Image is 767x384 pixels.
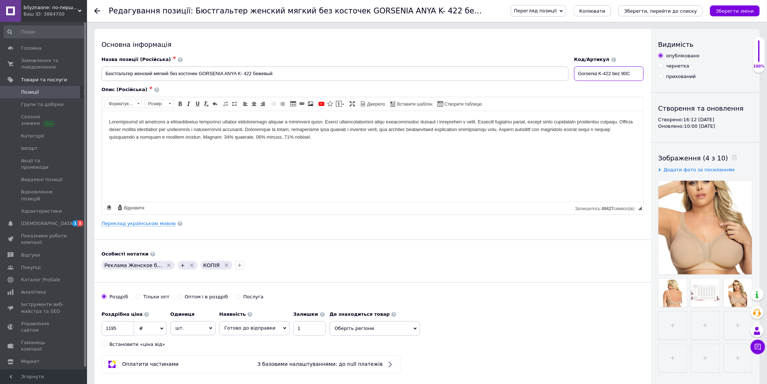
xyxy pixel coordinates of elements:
input: 0 [101,321,134,336]
span: Відновлення позицій [21,189,67,202]
span: Інструменти веб-майстра та SEO [21,301,67,314]
span: 1 [72,220,78,226]
b: Одиниця [170,311,195,317]
h1: Редагування позиції: Бюстгальтер женский мягкий без косточек GORSENIA ANYA K- 422 бежевый [109,7,501,15]
input: Наприклад, H&M жіноча сукня зелена 38 розмір вечірня максі з блискітками [101,66,569,81]
span: Відгуки [21,252,40,258]
div: 100% Якість заповнення [753,36,765,73]
span: Відновити [123,205,144,211]
a: Зробити резервну копію зараз [105,204,113,212]
div: Повернутися назад [94,8,100,14]
span: Вставити шаблон [396,101,433,107]
span: Показники роботи компанії [21,233,67,246]
a: По правому краю [259,100,267,108]
span: Групи та добірки [21,101,64,108]
button: Зберегти зміни [710,5,760,16]
a: Жирний (Ctrl+B) [176,100,184,108]
div: Оптом і в роздріб [185,294,228,300]
span: Код/Артикул [574,57,610,62]
a: Таблиця [289,100,297,108]
span: Замовлення та повідомлення [21,57,67,70]
span: Розмір [145,100,166,108]
span: 1 [78,220,83,226]
span: Назва позиції (Російська) [101,57,171,62]
span: Акції та промокоди [21,158,67,171]
b: Роздрібна ціна [101,311,142,317]
a: Відновити [116,204,145,212]
b: Особисті нотатки [101,251,149,257]
a: Вставити повідомлення [335,100,345,108]
i: Зберегти, перейти до списку [624,8,697,14]
span: Категорії [21,133,44,139]
span: З базовими налаштуваннями: до null платежів [257,361,383,367]
span: Готово до відправки [224,325,275,331]
span: + [181,262,185,268]
a: Додати відео з YouTube [318,100,326,108]
a: Збільшити відступ [278,100,286,108]
a: Вставити іконку [326,100,334,108]
input: Пошук [4,25,86,38]
div: Кiлькiсть символiв [575,204,638,211]
span: Характеристики [21,208,62,215]
b: Наявність [219,311,246,317]
a: Повернути (Ctrl+Z) [211,100,219,108]
span: Імпорт [21,145,38,152]
input: - [293,321,326,336]
a: Зображення [307,100,315,108]
a: Видалити форматування [202,100,210,108]
div: опубліковано [666,53,700,59]
span: Опис (Російська) [101,87,148,92]
a: Зменшити відступ [270,100,278,108]
svg: Видалити мітку [189,262,195,268]
span: Управління сайтом [21,320,67,334]
a: Вставити шаблон [389,100,434,108]
b: Де знаходиться товар [329,311,390,317]
a: Підкреслений (Ctrl+U) [194,100,202,108]
div: чернетка [666,63,689,69]
a: Вставити/Редагувати посилання (Ctrl+L) [298,100,306,108]
span: Головна [21,45,41,52]
span: ✱ [173,56,176,60]
button: Чат з покупцем [751,340,765,354]
span: Форматування [105,100,135,108]
span: 49427 [602,206,614,211]
div: Створення та оновлення [658,104,753,113]
span: Гаманець компанії [21,339,67,352]
span: Потягніть для зміни розмірів [638,207,642,210]
span: Сезонні знижки [21,114,67,127]
span: Оплатити частинами [122,361,179,367]
button: Копіювати [573,5,611,16]
span: КОПІЯ [203,262,220,268]
span: Позиції [21,89,39,95]
span: Товари та послуги [21,77,67,83]
span: Перегляд позиції [514,8,557,13]
a: По центру [250,100,258,108]
div: Оновлено: 10:00 [DATE] [658,123,753,130]
div: Основна інформація [101,40,644,49]
span: Каталог ProSale [21,277,60,283]
span: Видалені позиції [21,176,63,183]
button: Зберегти, перейти до списку [618,5,703,16]
div: Встановити «ціна від» [109,341,165,348]
svg: Видалити мітку [224,262,229,268]
div: Роздріб [109,294,128,300]
a: Форматування [105,99,142,108]
iframe: Редактор, 9A85A7F4-0D71-40B2-86E5-AB02629D1A1F [102,111,643,202]
div: прихований [666,73,696,80]
a: Курсив (Ctrl+I) [185,100,193,108]
span: Додати фото за посиланням [664,167,735,172]
div: Видимість [658,40,753,49]
span: Джерело [366,101,385,107]
span: ✱ [149,86,153,90]
a: Вставити/видалити маркований список [231,100,239,108]
div: 100% [753,64,765,69]
a: Створити таблицю [436,100,483,108]
span: [DEMOGRAPHIC_DATA] [21,220,75,227]
a: Розмір [144,99,174,108]
div: Послуга [243,294,264,300]
span: Оберіть регіони [329,321,420,336]
span: Аналітика [21,289,46,295]
div: Ваш ID: 3884700 [24,11,87,17]
svg: Видалити мітку [166,262,172,268]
